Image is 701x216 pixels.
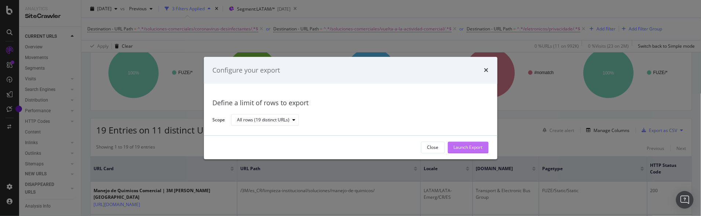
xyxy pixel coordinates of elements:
button: All rows (19 distinct URLs) [231,114,299,126]
div: Launch Export [454,144,483,151]
div: Close [427,144,439,151]
div: Define a limit of rows to export [213,99,489,108]
button: Close [421,142,445,153]
button: Launch Export [448,142,489,153]
div: All rows (19 distinct URLs) [237,118,290,122]
div: Open Intercom Messenger [676,191,694,209]
label: Scope [213,117,225,125]
div: Configure your export [213,66,280,75]
div: modal [204,57,497,159]
div: times [484,66,489,75]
